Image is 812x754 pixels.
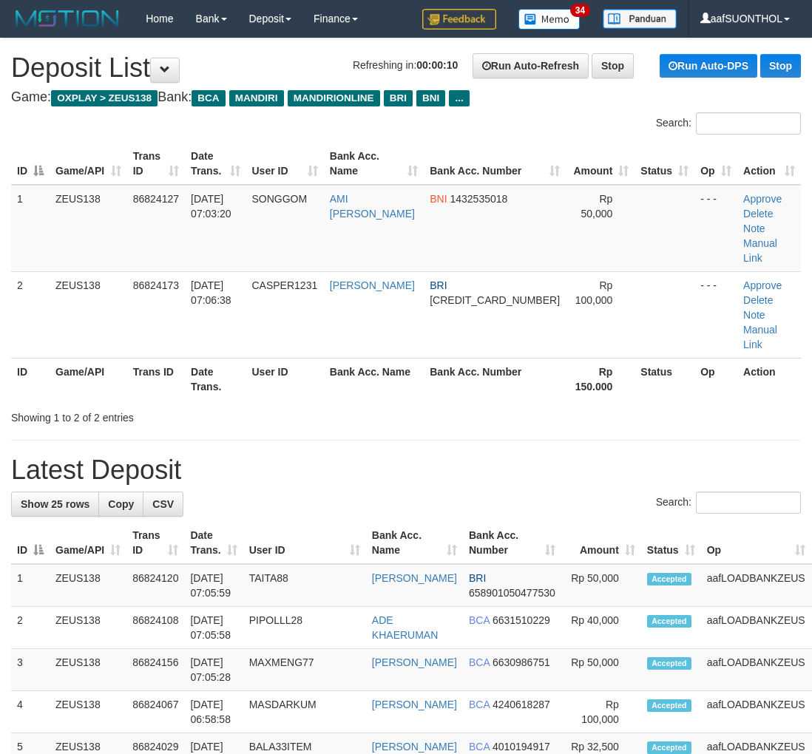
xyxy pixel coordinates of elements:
[243,691,366,733] td: MASDARKUM
[50,607,126,649] td: ZEUS138
[660,54,757,78] a: Run Auto-DPS
[11,649,50,691] td: 3
[694,271,737,358] td: - - -
[737,358,801,400] th: Action
[11,53,801,83] h1: Deposit List
[50,271,127,358] td: ZEUS138
[11,492,99,517] a: Show 25 rows
[449,90,469,106] span: ...
[50,691,126,733] td: ZEUS138
[581,193,613,220] span: Rp 50,000
[21,498,89,510] span: Show 25 rows
[473,53,589,78] a: Run Auto-Refresh
[570,4,590,17] span: 34
[561,649,641,691] td: Rp 50,000
[743,279,782,291] a: Approve
[430,294,560,306] span: Copy 656301005166532 to clipboard
[493,741,550,753] span: Copy 4010194917 to clipboard
[743,324,777,350] a: Manual Link
[384,90,413,106] span: BRI
[243,564,366,607] td: TAITA88
[126,522,184,564] th: Trans ID: activate to sort column ascending
[127,358,185,400] th: Trans ID
[656,492,801,514] label: Search:
[647,741,691,754] span: Accepted
[743,208,773,220] a: Delete
[184,649,243,691] td: [DATE] 07:05:28
[324,143,424,185] th: Bank Acc. Name: activate to sort column ascending
[561,564,641,607] td: Rp 50,000
[469,656,490,668] span: BCA
[191,193,231,220] span: [DATE] 07:03:20
[152,498,174,510] span: CSV
[592,53,634,78] a: Stop
[493,614,550,626] span: Copy 6631510229 to clipboard
[246,143,324,185] th: User ID: activate to sort column ascending
[50,564,126,607] td: ZEUS138
[372,656,457,668] a: [PERSON_NAME]
[243,649,366,691] td: MAXMENG77
[561,691,641,733] td: Rp 100,000
[330,193,415,220] a: AMI [PERSON_NAME]
[701,607,811,649] td: aafLOADBANKZEUS
[518,9,581,30] img: Button%20Memo.svg
[11,691,50,733] td: 4
[647,657,691,670] span: Accepted
[11,271,50,358] td: 2
[422,9,496,30] img: Feedback.jpg
[126,649,184,691] td: 86824156
[743,223,765,234] a: Note
[372,572,457,584] a: [PERSON_NAME]
[701,522,811,564] th: Op: activate to sort column ascending
[330,279,415,291] a: [PERSON_NAME]
[469,587,555,599] span: Copy 658901050477530 to clipboard
[243,522,366,564] th: User ID: activate to sort column ascending
[372,614,438,641] a: ADE KHAERUMAN
[701,691,811,733] td: aafLOADBANKZEUS
[51,90,158,106] span: OXPLAY > ZEUS138
[493,699,550,710] span: Copy 4240618287 to clipboard
[743,309,765,321] a: Note
[108,498,134,510] span: Copy
[416,59,458,71] strong: 00:00:10
[185,143,246,185] th: Date Trans.: activate to sort column ascending
[469,614,490,626] span: BCA
[701,564,811,607] td: aafLOADBANKZEUS
[424,143,566,185] th: Bank Acc. Number: activate to sort column ascending
[11,522,50,564] th: ID: activate to sort column descending
[469,699,490,710] span: BCA
[647,699,691,712] span: Accepted
[656,112,801,135] label: Search:
[11,90,801,105] h4: Game: Bank:
[743,237,777,264] a: Manual Link
[191,279,231,306] span: [DATE] 07:06:38
[126,691,184,733] td: 86824067
[126,607,184,649] td: 86824108
[11,143,50,185] th: ID: activate to sort column descending
[11,7,124,30] img: MOTION_logo.png
[50,358,127,400] th: Game/API
[469,741,490,753] span: BCA
[430,193,447,205] span: BNI
[11,404,328,425] div: Showing 1 to 2 of 2 entries
[566,358,635,400] th: Rp 150.000
[353,59,458,71] span: Refreshing in:
[98,492,143,517] a: Copy
[126,564,184,607] td: 86824120
[743,294,773,306] a: Delete
[647,573,691,585] span: Accepted
[635,358,694,400] th: Status
[635,143,694,185] th: Status: activate to sort column ascending
[324,358,424,400] th: Bank Acc. Name
[696,492,801,514] input: Search:
[696,112,801,135] input: Search:
[463,522,561,564] th: Bank Acc. Number: activate to sort column ascending
[566,143,635,185] th: Amount: activate to sort column ascending
[603,9,677,29] img: panduan.png
[252,193,308,205] span: SONGGOM
[701,649,811,691] td: aafLOADBANKZEUS
[127,143,185,185] th: Trans ID: activate to sort column ascending
[229,90,284,106] span: MANDIRI
[694,185,737,272] td: - - -
[11,185,50,272] td: 1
